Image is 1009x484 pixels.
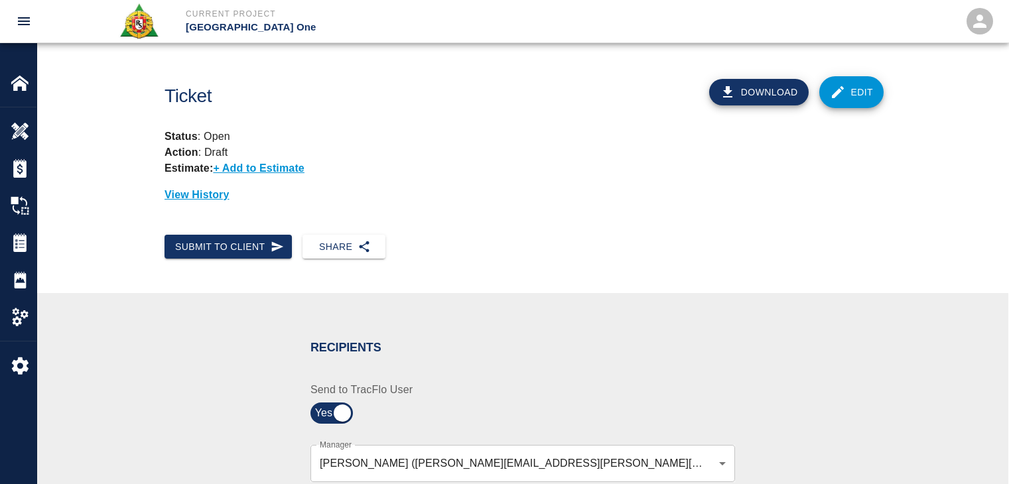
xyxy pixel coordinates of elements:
h1: Ticket [165,86,578,107]
div: [PERSON_NAME] ([PERSON_NAME][EMAIL_ADDRESS][PERSON_NAME][DOMAIN_NAME]),[PERSON_NAME] ([PERSON_NAM... [320,455,726,471]
a: Edit [819,76,884,108]
strong: Status [165,131,198,142]
label: Manager [320,439,352,450]
button: Download [709,79,809,105]
p: : Draft [165,147,228,158]
p: [GEOGRAPHIC_DATA] One [186,20,576,35]
p: Current Project [186,8,576,20]
button: Submit to Client [165,235,292,259]
img: Roger & Sons Concrete [119,3,159,40]
label: Send to TracFlo User [310,382,515,397]
strong: Estimate: [165,162,213,174]
strong: Action [165,147,198,158]
p: View History [165,187,881,203]
iframe: Chat Widget [943,420,1009,484]
p: : Open [165,129,881,145]
button: open drawer [8,5,40,37]
h2: Recipients [310,341,735,355]
button: Share [303,235,385,259]
p: + Add to Estimate [213,162,304,174]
